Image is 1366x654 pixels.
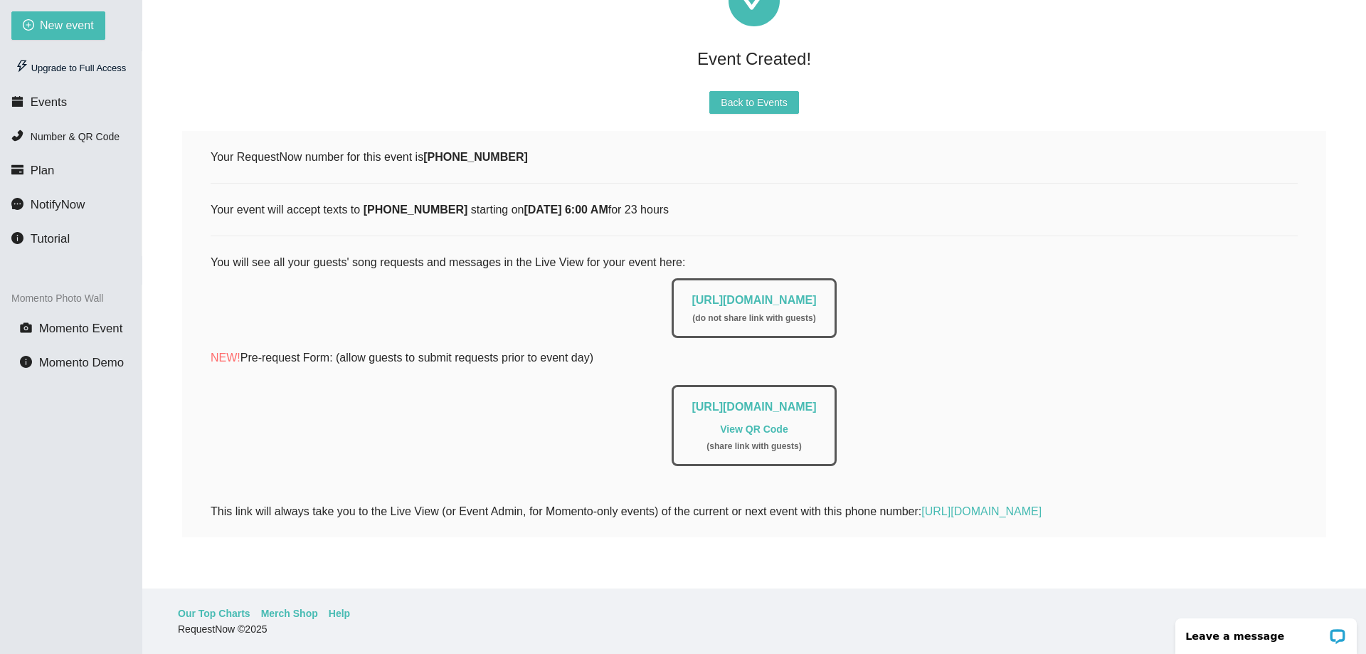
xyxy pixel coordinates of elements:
div: Event Created! [182,43,1326,74]
b: [DATE] 6:00 AM [524,204,608,216]
a: [URL][DOMAIN_NAME] [692,401,816,413]
span: Tutorial [31,232,70,246]
button: Back to Events [709,91,798,114]
span: plus-circle [23,19,34,33]
div: ( share link with guests ) [692,440,816,453]
span: New event [40,16,94,34]
div: Upgrade to Full Access [11,54,130,83]
span: Back to Events [721,95,787,110]
div: You will see all your guests' song requests and messages in the Live View for your event here: [211,253,1298,484]
div: ( do not share link with guests ) [692,312,816,325]
div: This link will always take you to the Live View (or Event Admin, for Momento-only events) of the ... [211,502,1298,520]
span: Events [31,95,67,109]
span: credit-card [11,164,23,176]
a: Help [329,606,350,621]
span: message [11,198,23,210]
span: Your RequestNow number for this event is [211,151,528,163]
p: Pre-request Form: (allow guests to submit requests prior to event day) [211,349,1298,366]
span: Number & QR Code [31,131,120,142]
b: [PHONE_NUMBER] [423,151,528,163]
iframe: LiveChat chat widget [1166,609,1366,654]
span: calendar [11,95,23,107]
a: Our Top Charts [178,606,250,621]
a: View QR Code [720,423,788,435]
button: plus-circleNew event [11,11,105,40]
span: camera [20,322,32,334]
span: info-circle [11,232,23,244]
span: Plan [31,164,55,177]
a: [URL][DOMAIN_NAME] [692,294,816,306]
span: info-circle [20,356,32,368]
span: thunderbolt [16,60,28,73]
span: NotifyNow [31,198,85,211]
span: phone [11,130,23,142]
div: Your event will accept texts to starting on for 23 hours [211,201,1298,218]
a: Merch Shop [261,606,318,621]
span: NEW! [211,352,240,364]
div: RequestNow © 2025 [178,621,1327,637]
span: Momento Event [39,322,123,335]
b: [PHONE_NUMBER] [364,204,468,216]
a: [URL][DOMAIN_NAME] [921,505,1042,517]
span: Momento Demo [39,356,124,369]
